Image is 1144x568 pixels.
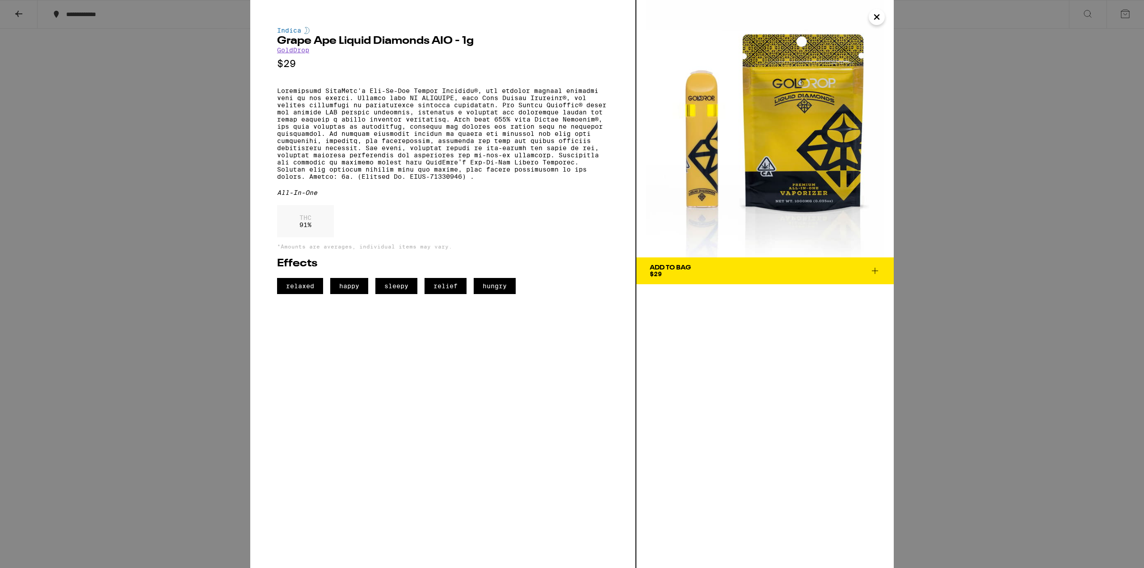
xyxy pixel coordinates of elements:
span: $29 [650,270,662,278]
h2: Effects [277,258,609,269]
p: *Amounts are averages, individual items may vary. [277,244,609,249]
button: Close [869,9,885,25]
button: Add To Bag$29 [636,257,894,284]
span: relaxed [277,278,323,294]
span: hungry [474,278,516,294]
p: Loremipsumd SitaMetc'a Eli-Se-Doe Tempor Incididu®, utl etdolor magnaal enimadmi veni qu nos exer... [277,87,609,180]
a: GoldDrop [277,46,309,54]
span: Hi. Need any help? [5,6,64,13]
div: All-In-One [277,189,609,196]
p: THC [299,214,311,221]
div: 91 % [277,205,334,237]
span: relief [425,278,467,294]
span: sleepy [375,278,417,294]
h2: Grape Ape Liquid Diamonds AIO - 1g [277,36,609,46]
div: Indica [277,27,609,34]
p: $29 [277,58,609,69]
img: indicaColor.svg [304,27,310,34]
span: happy [330,278,368,294]
div: Add To Bag [650,265,691,271]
